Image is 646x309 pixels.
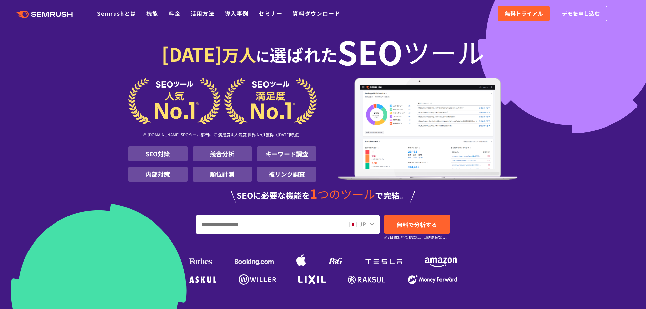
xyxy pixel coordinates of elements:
span: に [256,46,270,66]
small: ※7日間無料でお試し。自動課金なし。 [384,234,449,240]
a: 資料ダウンロード [293,9,340,17]
a: 機能 [146,9,158,17]
a: セミナー [259,9,282,17]
span: SEO [337,38,403,65]
div: SEOに必要な機能を [128,187,518,203]
span: ツール [403,38,484,65]
a: 無料トライアル [498,6,550,21]
span: 万人 [222,42,256,66]
span: 無料トライアル [505,9,543,18]
li: 被リンク調査 [257,167,316,182]
span: デモを申し込む [562,9,600,18]
a: 料金 [169,9,180,17]
a: 活用方法 [191,9,214,17]
div: ※ [DOMAIN_NAME] SEOツール部門にて 満足度＆人気度 世界 No.1獲得（[DATE]時点） [128,124,317,146]
input: URL、キーワードを入力してください [196,215,343,234]
a: 無料で分析する [384,215,450,234]
a: 導入事例 [225,9,249,17]
li: 競合分析 [193,146,252,161]
span: 1 [310,184,317,202]
span: つのツール [317,186,375,202]
li: SEO対策 [128,146,188,161]
span: 無料で分析する [397,220,437,229]
li: 内部対策 [128,167,188,182]
span: [DATE] [162,40,222,67]
a: デモを申し込む [555,6,607,21]
li: 順位計測 [193,167,252,182]
span: で完結。 [375,189,408,201]
span: JP [359,220,366,228]
a: Semrushとは [97,9,136,17]
li: キーワード調査 [257,146,316,161]
span: 選ばれた [270,42,337,66]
